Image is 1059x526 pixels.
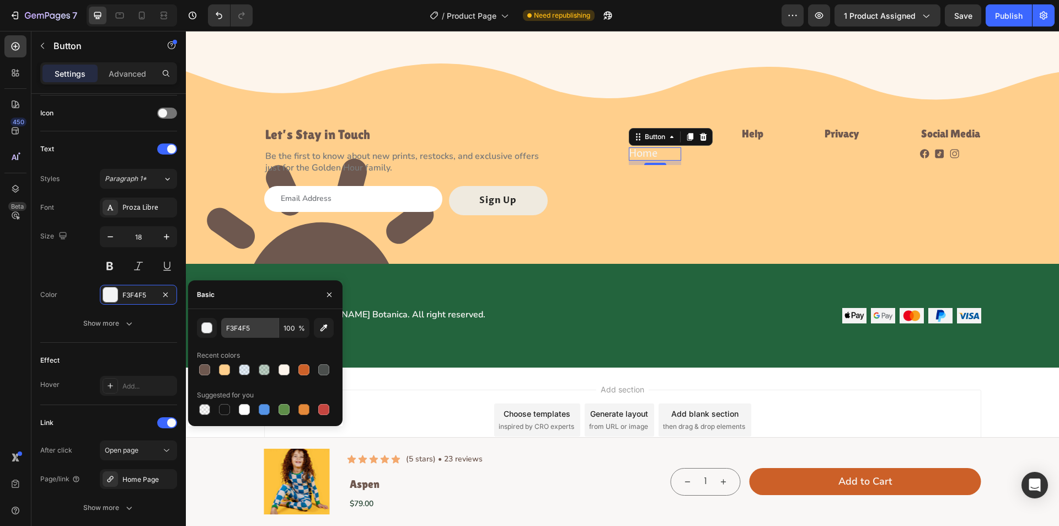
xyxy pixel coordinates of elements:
div: Publish [995,10,1023,22]
div: Recent colors [197,350,240,360]
div: Sign Up [293,162,331,177]
div: Suggested for you [197,390,254,400]
button: 7 [4,4,82,26]
div: Show more [83,502,135,513]
button: Open page [100,440,177,460]
button: Add to Cart [564,437,795,465]
h2: Rich Text Editor. Editing area: main [638,95,675,110]
img: gempages_579022015902515809-bde087cd-e6a6-4576-803a-30e2ec2321ca.webp [742,277,767,293]
span: 1 product assigned [844,10,916,22]
div: Basic [197,290,215,300]
span: / [442,10,445,22]
img: gempages_581485179931984814-38c27c5d-a3ee-4a76-836b-96a09548a89b.svg [764,118,773,127]
span: then drag & drop elements [477,391,559,401]
div: Page/link [40,474,81,484]
div: Choose templates [318,377,384,389]
p: Advanced [109,68,146,79]
button: Publish [986,4,1032,26]
p: Navigation [444,97,494,109]
span: % [298,323,305,333]
div: Text [40,144,54,154]
div: Add... [122,381,174,391]
h2: Rich Text Editor. Editing area: main [443,95,495,110]
div: F3F4F5 [122,290,154,300]
div: $79.00 [163,467,296,479]
div: Generate layout [404,377,462,389]
div: Color [40,290,57,300]
img: gempages_579022015902515809-342f96fa-d832-4497-b257-e167b2910bc6.webp [685,277,709,293]
div: Add blank section [485,377,553,389]
button: increment [533,438,542,464]
button: Sign Up [263,155,362,184]
input: Eg: FFFFFF [221,318,279,338]
div: Add to Cart [652,443,707,459]
div: Size [40,229,69,244]
a: Home [443,116,472,129]
p: (5 stars) • 23 reviews [220,423,297,433]
div: 450 [10,118,26,126]
h2: Rich Text Editor. Editing area: main [734,95,795,110]
div: Hover [40,380,60,390]
button: 1 product assigned [835,4,940,26]
input: quantity [506,438,533,464]
p: © 2025 [PERSON_NAME] Botanica. All right reserved. [79,278,431,290]
span: Product Page [447,10,496,22]
div: Home Page [122,475,174,485]
div: Undo/Redo [208,4,253,26]
img: gempages_579022015902515809-0b30cb41-ffff-48db-b4b4-047953a5f559.webp [656,277,681,293]
img: gempages_581485179931984814-a6d7b9b8-7e69-45c2-87a8-f23b6318507f.svg [734,118,744,127]
p: Help [556,97,577,109]
span: Open page [105,446,138,454]
p: Button [54,39,147,52]
div: Font [40,203,54,212]
button: Paragraph 1* [100,169,177,189]
div: Link [40,418,54,428]
div: Show more [83,318,135,329]
iframe: Design area [186,31,1059,526]
p: Social Media [735,97,794,109]
div: Effect [40,355,60,365]
button: Show more [40,314,177,333]
div: Beta [8,202,26,211]
span: Save [954,11,972,20]
button: Show more [40,498,177,518]
div: Styles [40,174,60,184]
span: from URL or image [403,391,462,401]
div: After click [40,445,72,455]
button: decrement [498,438,506,464]
h1: Aspen [163,446,296,460]
span: inspired by CRO experts [313,391,388,401]
span: Paragraph 1* [105,174,147,184]
p: Privacy [639,97,673,109]
div: Button [457,101,482,111]
p: Settings [55,68,85,79]
h2: Rich Text Editor. Editing area: main [555,95,579,110]
div: Open Intercom Messenger [1021,472,1048,498]
img: gempages_579022015902515809-1a982df6-a88e-42ac-8bb1-4f6b8182ad79.webp [771,277,795,293]
img: gempages_579022015902515809-96d5fbe1-5aa1-4d17-91e9-bea7b7a7f5be.webp [714,277,738,293]
div: Proza Libre [122,203,174,213]
span: Need republishing [534,10,590,20]
button: Save [945,4,981,26]
span: Add section [410,353,463,364]
div: Icon [40,108,54,118]
img: gempages_581485179931984814-311ac61c-983e-46b5-817a-d480ed5a59d5.svg [749,118,758,127]
p: 7 [72,9,77,22]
